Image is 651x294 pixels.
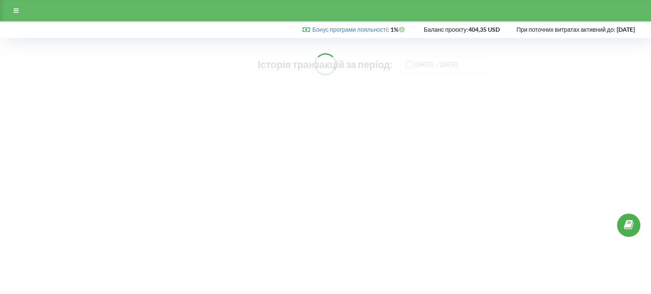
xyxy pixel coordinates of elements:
strong: 1% [390,26,407,33]
span: : [312,26,389,33]
a: Бонус програми лояльності [312,26,387,33]
strong: [DATE] [617,26,635,33]
strong: 404,35 USD [468,26,500,33]
span: Баланс проєкту: [424,26,468,33]
span: При поточних витратах активний до: [517,26,615,33]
